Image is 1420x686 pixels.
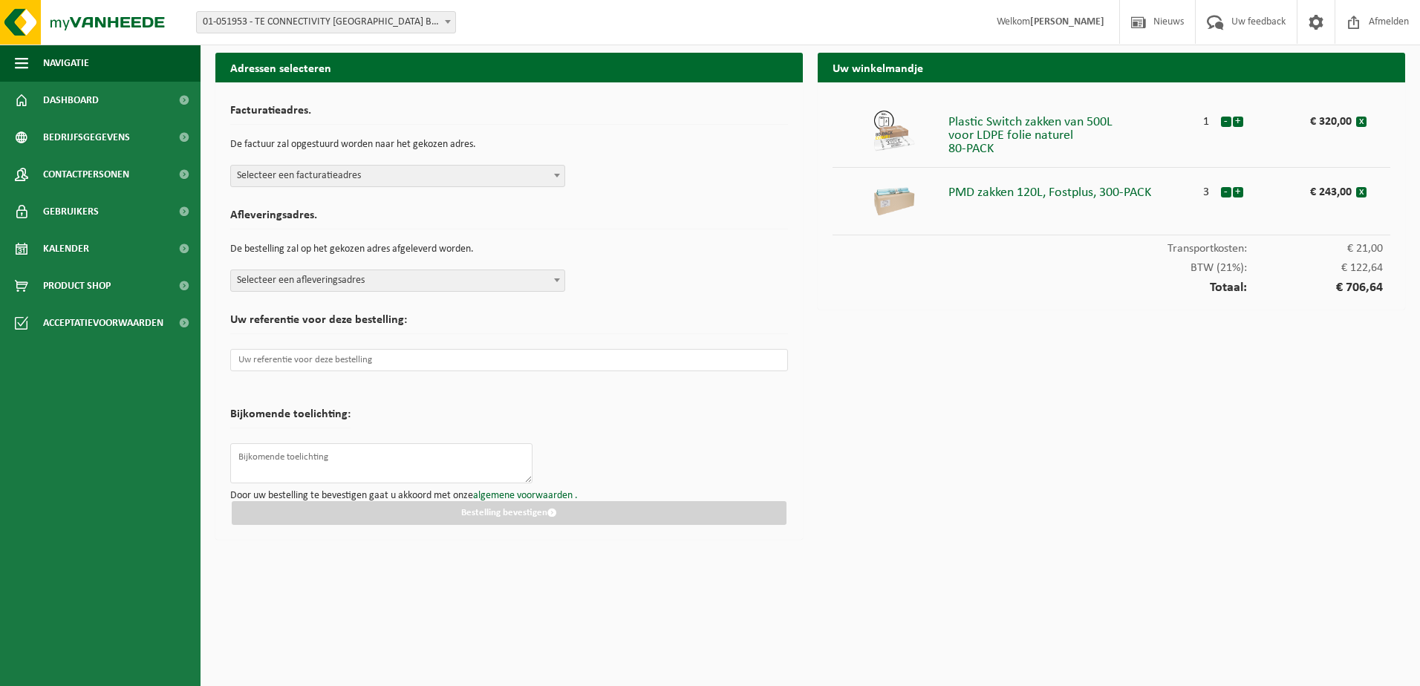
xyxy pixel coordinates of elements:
[230,165,565,187] span: Selecteer een facturatieadres
[7,653,248,686] iframe: chat widget
[1221,187,1231,197] button: -
[948,179,1193,200] div: PMD zakken 120L, Fostplus, 300-PACK
[43,156,129,193] span: Contactpersonen
[230,105,788,125] h2: Facturatieadres.
[1221,117,1231,127] button: -
[230,408,351,428] h2: Bijkomende toelichting:
[197,12,455,33] span: 01-051953 - TE CONNECTIVITY BELGIUM BV - OOSTKAMP
[43,82,99,119] span: Dashboard
[833,274,1390,295] div: Totaal:
[230,491,788,501] p: Door uw bestelling te bevestigen gaat u akkoord met onze
[872,179,916,223] img: 01-000497
[43,230,89,267] span: Kalender
[43,267,111,304] span: Product Shop
[230,314,788,334] h2: Uw referentie voor deze bestelling:
[1356,117,1367,127] button: x
[230,349,788,371] input: Uw referentie voor deze bestelling
[196,11,456,33] span: 01-051953 - TE CONNECTIVITY BELGIUM BV - OOSTKAMP
[1356,187,1367,197] button: x
[1193,108,1220,128] div: 1
[833,235,1390,255] div: Transportkosten:
[230,269,565,292] span: Selecteer een afleveringsadres
[1274,108,1356,128] div: € 320,00
[1274,179,1356,198] div: € 243,00
[231,166,564,186] span: Selecteer een facturatieadres
[43,119,130,156] span: Bedrijfsgegevens
[1030,16,1104,27] strong: [PERSON_NAME]
[872,108,916,153] img: 01-999970
[232,501,786,525] button: Bestelling bevestigen
[1247,262,1383,274] span: € 122,64
[1233,117,1243,127] button: +
[818,53,1405,82] h2: Uw winkelmandje
[833,255,1390,274] div: BTW (21%):
[230,132,788,157] p: De factuur zal opgestuurd worden naar het gekozen adres.
[43,193,99,230] span: Gebruikers
[230,237,788,262] p: De bestelling zal op het gekozen adres afgeleverd worden.
[43,45,89,82] span: Navigatie
[1193,179,1220,198] div: 3
[948,108,1193,156] div: Plastic Switch zakken van 500L voor LDPE folie naturel 80-PACK
[1247,243,1383,255] span: € 21,00
[43,304,163,342] span: Acceptatievoorwaarden
[473,490,578,501] a: algemene voorwaarden .
[231,270,564,291] span: Selecteer een afleveringsadres
[215,53,803,82] h2: Adressen selecteren
[1233,187,1243,197] button: +
[1247,281,1383,295] span: € 706,64
[230,209,788,229] h2: Afleveringsadres.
